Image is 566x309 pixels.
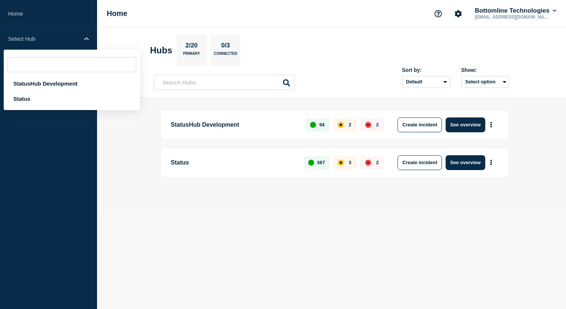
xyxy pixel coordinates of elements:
[430,6,446,21] button: Support
[402,76,450,88] select: Sort by
[154,75,294,90] input: Search Hubs
[338,160,344,166] div: affected
[319,122,324,127] p: 94
[183,42,200,51] p: 2/20
[376,160,379,165] p: 2
[4,91,140,106] div: Status
[219,42,233,51] p: 0/3
[338,122,344,128] div: affected
[486,118,496,132] button: More actions
[308,160,314,166] div: up
[397,155,442,170] button: Create incident
[397,117,442,132] button: Create incident
[461,76,509,88] button: Select option
[171,117,297,132] p: StatusHub Development
[310,122,316,128] div: up
[4,76,140,91] div: StatusHub Development
[461,67,509,73] div: Show:
[150,45,172,56] h2: Hubs
[183,51,200,59] p: Primary
[446,117,485,132] button: See overview
[214,51,237,59] p: Connected
[349,122,351,127] p: 2
[450,6,466,21] button: Account settings
[317,160,325,165] p: 387
[473,7,558,14] button: Bottomline Technologies
[486,156,496,169] button: More actions
[8,36,79,42] p: Select Hub
[376,122,379,127] p: 2
[402,67,450,73] div: Sort by:
[171,155,296,170] p: Status
[446,155,485,170] button: See overview
[365,160,371,166] div: down
[107,9,127,18] h1: Home
[365,122,371,128] div: down
[349,160,351,165] p: 3
[473,14,550,20] p: [EMAIL_ADDRESS][DOMAIN_NAME]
